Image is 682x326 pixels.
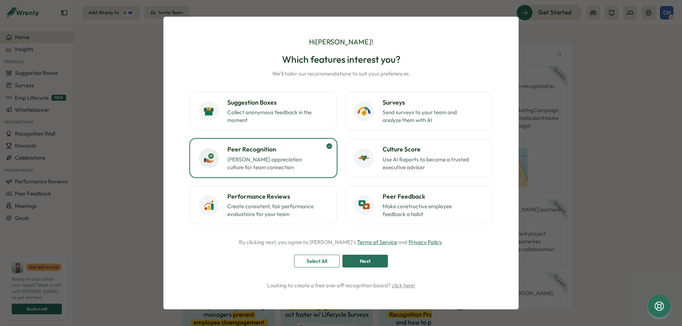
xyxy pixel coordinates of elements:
button: Peer FeedbackMake constructive employee feedback a habit [345,186,492,224]
button: Peer Recognition[PERSON_NAME] appreciation culture for team connection [190,139,337,177]
p: Use AI Reports to become a trusted executive advisor [383,156,471,171]
a: Terms of Service [357,239,397,245]
p: Make constructive employee feedback a habit [383,203,471,218]
a: Privacy Policy [408,239,442,245]
h2: Which features interest you? [272,53,410,66]
button: Culture ScoreUse AI Reports to become a trusted executive advisor [345,139,492,177]
p: Collect anonymous feedback in the moment [227,109,316,124]
button: SurveysSend surveys to your team and analyze them with AI [345,92,492,130]
p: Hi [PERSON_NAME] ! [309,37,373,48]
h3: Surveys [383,98,483,107]
button: Performance ReviewsCreate consistent, fair performance evaluations for your team [190,186,337,224]
p: We'll tailor our recommendations to suit your preferences. [272,70,410,78]
h3: Culture Score [383,145,483,154]
h3: Suggestion Boxes [227,98,328,107]
a: click here! [392,282,415,289]
button: Select All [294,255,340,267]
p: By clicking next, you agree to [PERSON_NAME]'s and . [239,238,443,246]
span: Select All [307,255,327,267]
h3: Peer Feedback [383,192,483,201]
button: Suggestion BoxesCollect anonymous feedback in the moment [190,92,337,130]
button: Next [342,255,388,267]
p: Send surveys to your team and analyze them with AI [383,109,471,124]
span: Next [360,255,370,267]
h3: Performance Reviews [227,192,328,201]
p: [PERSON_NAME] appreciation culture for team connection [227,156,316,171]
p: Looking to create a free one-off recognition board? [183,282,499,289]
h3: Peer Recognition [227,145,328,154]
p: Create consistent, fair performance evaluations for your team [227,203,316,218]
